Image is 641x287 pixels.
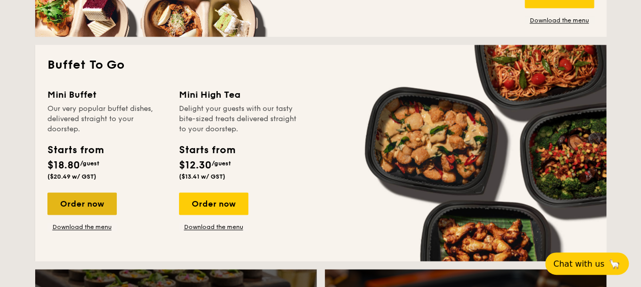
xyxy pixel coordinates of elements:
h2: Buffet To Go [47,57,594,73]
div: Mini Buffet [47,88,167,102]
span: ($13.41 w/ GST) [179,173,225,180]
button: Chat with us🦙 [545,252,629,275]
span: ($20.49 w/ GST) [47,173,96,180]
div: Order now [179,192,248,215]
span: $18.80 [47,159,80,171]
a: Download the menu [179,223,248,231]
div: Starts from [179,142,235,158]
span: /guest [80,160,99,167]
div: Mini High Tea [179,88,298,102]
a: Download the menu [47,223,117,231]
span: Chat with us [553,259,604,269]
span: $12.30 [179,159,212,171]
a: Download the menu [525,16,594,24]
span: 🦙 [608,258,621,270]
div: Order now [47,192,117,215]
div: Our very popular buffet dishes, delivered straight to your doorstep. [47,104,167,134]
span: /guest [212,160,231,167]
div: Delight your guests with our tasty bite-sized treats delivered straight to your doorstep. [179,104,298,134]
div: Starts from [47,142,103,158]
